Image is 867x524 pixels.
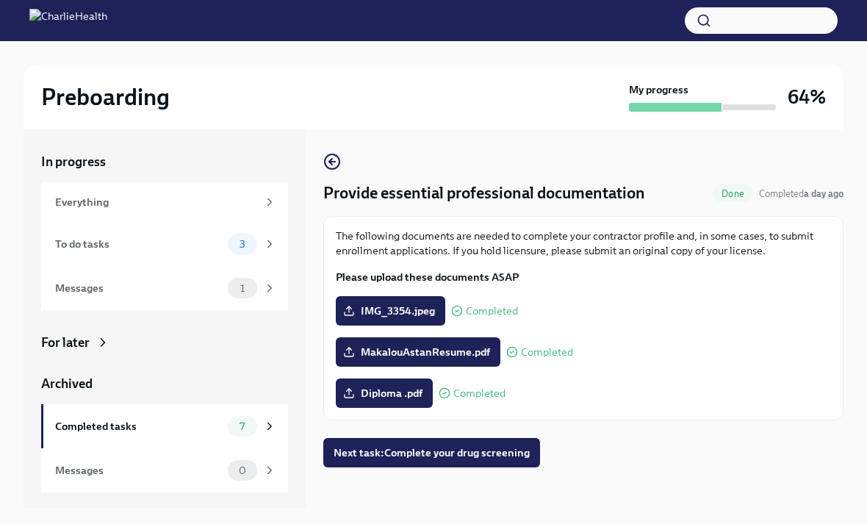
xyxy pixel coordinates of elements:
button: Next task:Complete your drug screening [323,438,540,467]
span: IMG_3354.jpeg [346,304,435,318]
span: October 3rd, 2025 16:40 [759,187,843,201]
span: Completed [759,188,843,199]
strong: a day ago [804,188,843,199]
a: To do tasks3 [41,222,288,266]
strong: My progress [629,82,688,97]
span: 1 [231,283,253,294]
a: For later [41,334,288,351]
a: Messages0 [41,448,288,492]
strong: Please upload these documents ASAP [336,270,519,284]
span: Completed [466,306,518,317]
div: Messages [55,280,222,296]
div: For later [41,334,90,351]
div: To do tasks [55,236,222,252]
label: Diploma .pdf [336,378,433,408]
h2: Preboarding [41,82,170,112]
div: Completed tasks [55,418,222,434]
img: CharlieHealth [29,9,107,32]
div: Everything [55,194,257,210]
a: In progress [41,153,288,171]
p: The following documents are needed to complete your contractor profile and, in some cases, to sub... [336,229,831,258]
span: 3 [231,239,254,250]
a: Messages1 [41,266,288,310]
span: 0 [230,465,255,476]
label: IMG_3354.jpeg [336,296,445,326]
span: Completed [521,347,573,358]
span: MakalouAstanResume.pdf [346,345,490,359]
span: 7 [231,421,253,432]
span: Completed [453,388,506,399]
h4: Provide essential professional documentation [323,182,645,204]
a: Archived [41,375,288,392]
span: Diploma .pdf [346,386,422,401]
a: Completed tasks7 [41,404,288,448]
h3: 64% [788,84,826,110]
a: Everything [41,182,288,222]
label: MakalouAstanResume.pdf [336,337,500,367]
span: Next task : Complete your drug screening [334,445,530,460]
span: Done [713,188,753,199]
div: Messages [55,462,222,478]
